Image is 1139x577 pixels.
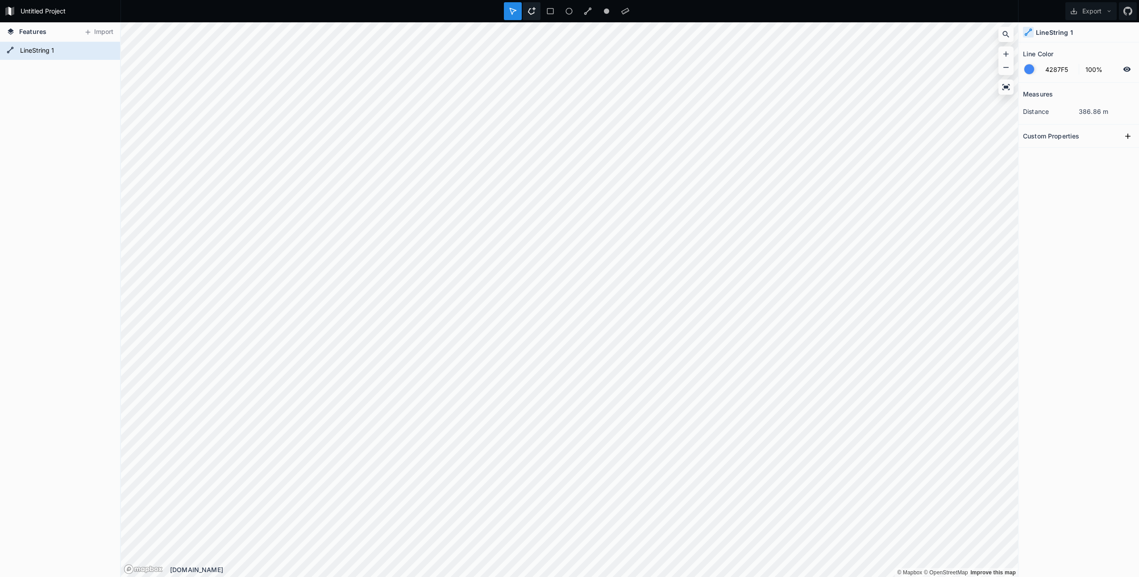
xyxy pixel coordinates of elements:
button: Export [1065,2,1117,20]
div: [DOMAIN_NAME] [170,565,1018,574]
h2: Measures [1023,87,1053,101]
h2: Custom Properties [1023,129,1079,143]
dd: 386.86 m [1079,107,1135,116]
button: Import [79,25,118,39]
h4: LineString 1 [1036,28,1073,37]
a: Mapbox [897,569,922,576]
span: Features [19,27,46,36]
a: Map feedback [970,569,1016,576]
h2: Line Color [1023,47,1053,61]
a: OpenStreetMap [924,569,968,576]
dt: distance [1023,107,1079,116]
a: Mapbox logo [124,564,163,574]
